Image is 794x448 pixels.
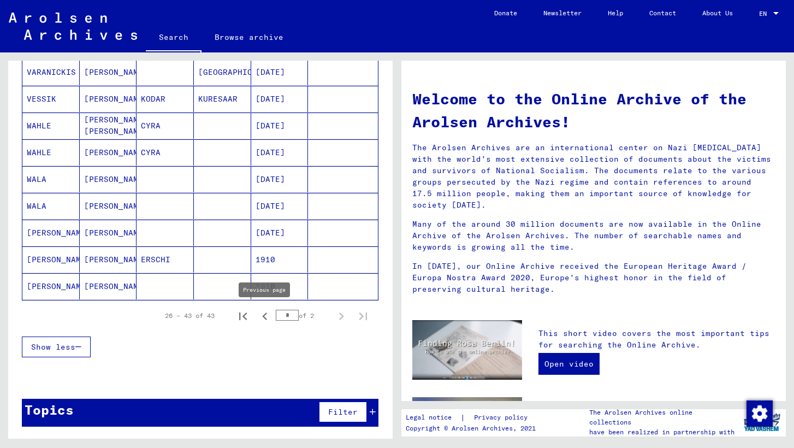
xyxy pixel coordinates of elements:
[352,305,374,327] button: Last page
[22,59,80,85] mat-cell: VARANICKIS
[406,412,460,423] a: Legal notice
[742,409,783,436] img: yv_logo.png
[137,86,194,112] mat-cell: KODAR
[22,273,80,299] mat-cell: [PERSON_NAME]
[22,337,91,357] button: Show less
[406,412,541,423] div: |
[589,408,738,427] p: The Arolsen Archives online collections
[251,86,309,112] mat-cell: [DATE]
[80,59,137,85] mat-cell: [PERSON_NAME]
[251,220,309,246] mat-cell: [DATE]
[80,139,137,166] mat-cell: [PERSON_NAME]
[254,305,276,327] button: Previous page
[22,139,80,166] mat-cell: WAHLE
[412,142,775,211] p: The Arolsen Archives are an international center on Nazi [MEDICAL_DATA] with the world’s most ext...
[406,423,541,433] p: Copyright © Arolsen Archives, 2021
[22,220,80,246] mat-cell: [PERSON_NAME]
[137,139,194,166] mat-cell: CYRA
[165,311,215,321] div: 26 – 43 of 43
[80,246,137,273] mat-cell: [PERSON_NAME]
[328,407,358,417] span: Filter
[146,24,202,52] a: Search
[22,86,80,112] mat-cell: VESSIK
[412,261,775,295] p: In [DATE], our Online Archive received the European Heritage Award / Europa Nostra Award 2020, Eu...
[9,13,137,40] img: Arolsen_neg.svg
[22,246,80,273] mat-cell: [PERSON_NAME]
[746,400,773,427] img: Zustimmung ändern
[251,113,309,139] mat-cell: [DATE]
[465,412,541,423] a: Privacy policy
[251,246,309,273] mat-cell: 1910
[31,342,75,352] span: Show less
[22,113,80,139] mat-cell: WAHLE
[137,113,194,139] mat-cell: CYRA
[538,328,775,351] p: This short video covers the most important tips for searching the Online Archive.
[412,219,775,253] p: Many of the around 30 million documents are now available in the Online Archive of the Arolsen Ar...
[80,86,137,112] mat-cell: [PERSON_NAME]
[319,402,367,422] button: Filter
[80,166,137,192] mat-cell: [PERSON_NAME]
[137,246,194,273] mat-cell: ERSCHI
[251,193,309,219] mat-cell: [DATE]
[202,24,297,50] a: Browse archive
[412,320,522,380] img: video.jpg
[80,113,137,139] mat-cell: [PERSON_NAME] [PERSON_NAME]
[251,139,309,166] mat-cell: [DATE]
[25,400,74,420] div: Topics
[232,305,254,327] button: First page
[251,59,309,85] mat-cell: [DATE]
[538,353,600,375] a: Open video
[330,305,352,327] button: Next page
[194,86,251,112] mat-cell: KURESAAR
[276,310,330,321] div: of 2
[194,59,251,85] mat-cell: [GEOGRAPHIC_DATA]
[80,220,137,246] mat-cell: [PERSON_NAME]
[251,166,309,192] mat-cell: [DATE]
[589,427,738,437] p: have been realized in partnership with
[80,193,137,219] mat-cell: [PERSON_NAME]
[759,9,767,17] mat-select-trigger: EN
[22,193,80,219] mat-cell: WALA
[412,87,775,133] h1: Welcome to the Online Archive of the Arolsen Archives!
[22,166,80,192] mat-cell: WALA
[251,273,309,299] mat-cell: 1910
[80,273,137,299] mat-cell: [PERSON_NAME]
